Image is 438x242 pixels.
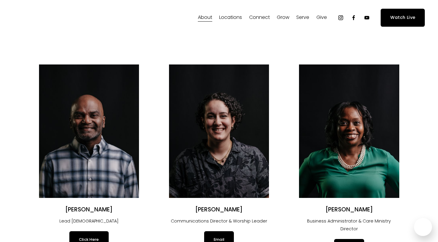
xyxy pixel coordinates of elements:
[39,206,139,214] h2: [PERSON_NAME]
[316,13,327,22] span: Give
[364,15,370,21] a: YouTube
[299,217,399,233] p: Business Administrator & Care Ministry Director
[219,13,242,22] a: folder dropdown
[277,13,289,22] span: Grow
[198,13,212,22] span: About
[296,13,309,22] a: folder dropdown
[169,64,269,198] img: Angélica Smith
[219,13,242,22] span: Locations
[296,13,309,22] span: Serve
[249,13,270,22] span: Connect
[249,13,270,22] a: folder dropdown
[13,12,97,24] img: Fellowship Memphis
[169,217,269,225] p: Communications Director & Worship Leader
[316,13,327,22] a: folder dropdown
[351,15,357,21] a: Facebook
[277,13,289,22] a: folder dropdown
[338,15,344,21] a: Instagram
[198,13,212,22] a: folder dropdown
[381,9,425,26] a: Watch Live
[169,206,269,214] h2: [PERSON_NAME]
[299,206,399,214] h2: [PERSON_NAME]
[39,217,139,225] p: Lead [DEMOGRAPHIC_DATA]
